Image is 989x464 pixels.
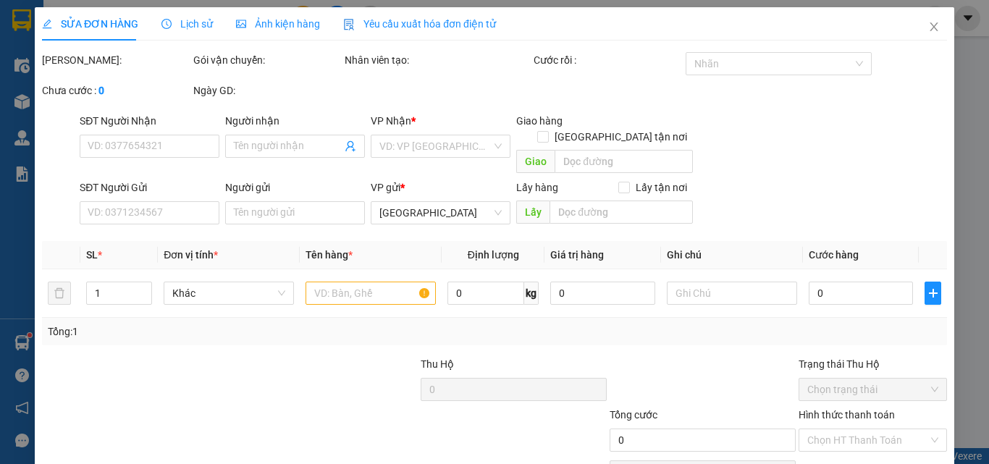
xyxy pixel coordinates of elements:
span: Lịch sử [161,18,213,30]
th: Ghi chú [661,241,803,269]
div: Gói vận chuyển: [193,52,342,68]
span: Lấy tận nơi [629,180,692,195]
div: VP gửi [371,180,510,195]
input: Ghi Chú [667,282,797,305]
span: picture [236,19,246,29]
button: plus [925,282,941,305]
span: Giao hàng [516,115,563,127]
span: Định lượng [467,249,518,261]
button: delete [48,282,71,305]
span: user-add [345,140,356,152]
span: Lấy [516,201,550,224]
span: Giao [516,150,555,173]
span: Lấy hàng [516,182,558,193]
img: icon [343,19,355,30]
span: Yêu cầu xuất hóa đơn điện tử [343,18,496,30]
input: Dọc đường [550,201,692,224]
button: Close [914,7,954,48]
span: kg [524,282,539,305]
label: Hình thức thanh toán [799,409,895,421]
span: VP Nhận [371,115,411,127]
span: Chọn trạng thái [807,379,938,400]
span: Thu Hộ [420,358,453,370]
div: [PERSON_NAME]: [42,52,190,68]
span: SỬA ĐƠN HÀNG [42,18,138,30]
span: clock-circle [161,19,172,29]
span: Giá trị hàng [550,249,604,261]
span: Đà Lạt [379,202,502,224]
div: Ngày GD: [193,83,342,98]
span: [GEOGRAPHIC_DATA] tận nơi [548,129,692,145]
span: Ảnh kiện hàng [236,18,320,30]
span: Khác [172,282,285,304]
div: Nhân viên tạo: [345,52,531,68]
span: Đơn vị tính [164,249,218,261]
div: Cước rồi : [534,52,682,68]
div: Trạng thái Thu Hộ [799,356,947,372]
b: 0 [98,85,104,96]
span: Tên hàng [306,249,353,261]
span: edit [42,19,52,29]
div: SĐT Người Gửi [80,180,219,195]
span: close [928,21,940,33]
input: Dọc đường [555,150,692,173]
span: Tổng cước [610,409,657,421]
span: SL [86,249,98,261]
div: Người gửi [225,180,365,195]
div: SĐT Người Nhận [80,113,219,129]
div: Tổng: 1 [48,324,383,339]
div: Chưa cước : [42,83,190,98]
input: VD: Bàn, Ghế [306,282,436,305]
div: Người nhận [225,113,365,129]
span: plus [925,287,940,299]
span: Cước hàng [809,249,859,261]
